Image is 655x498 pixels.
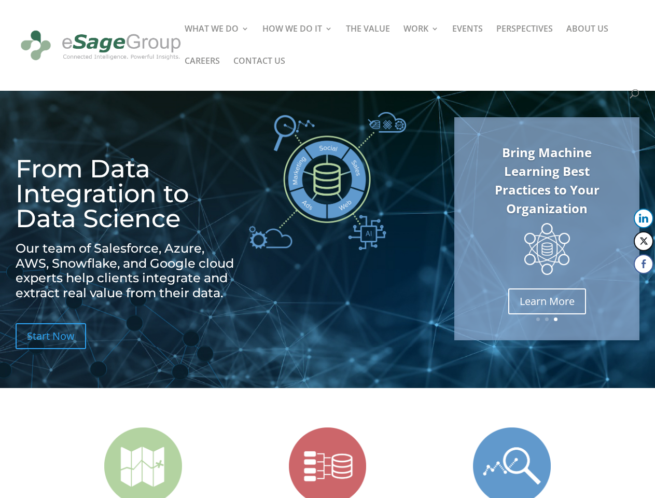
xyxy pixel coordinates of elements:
a: WORK [403,25,439,57]
button: Twitter Share [634,231,653,251]
a: EVENTS [452,25,483,57]
a: 1 [536,317,540,321]
button: Facebook Share [634,254,653,274]
a: Learn More [508,288,586,314]
a: CAREERS [185,57,220,89]
a: ABOUT US [566,25,608,57]
button: LinkedIn Share [634,209,653,228]
a: HOW WE DO IT [262,25,332,57]
a: WHAT WE DO [185,25,249,57]
h1: From Data Integration to Data Science [16,156,238,236]
h2: Our team of Salesforce, Azure, AWS, Snowflake, and Google cloud experts help clients integrate an... [16,241,238,306]
a: THE VALUE [346,25,390,57]
a: PERSPECTIVES [496,25,553,57]
a: 2 [545,317,549,321]
a: Start Now [16,323,86,349]
img: eSage Group [18,23,184,68]
a: Bring Machine Learning Best Practices to Your Organization [495,144,600,217]
a: CONTACT US [233,57,285,89]
a: 3 [554,317,558,321]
